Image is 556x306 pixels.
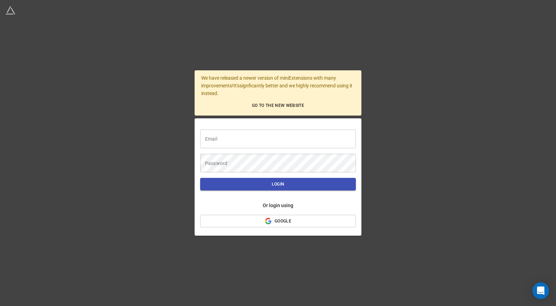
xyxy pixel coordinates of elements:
a: Go to the new website [201,100,355,111]
div: Open Intercom Messenger [532,282,549,299]
div: We have released a newer version of miniExtensions with many improvements! It's signficantly bett... [195,70,361,116]
span: Google [206,218,350,225]
img: Google_%22G%22_logo.svg [265,218,272,225]
span: Go to the new website [204,102,352,109]
div: Or login using [263,202,293,209]
button: Google [200,215,356,227]
span: Login [206,181,350,188]
button: Login [200,178,356,190]
img: miniextensions-icon.73ae0678.png [6,6,15,15]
